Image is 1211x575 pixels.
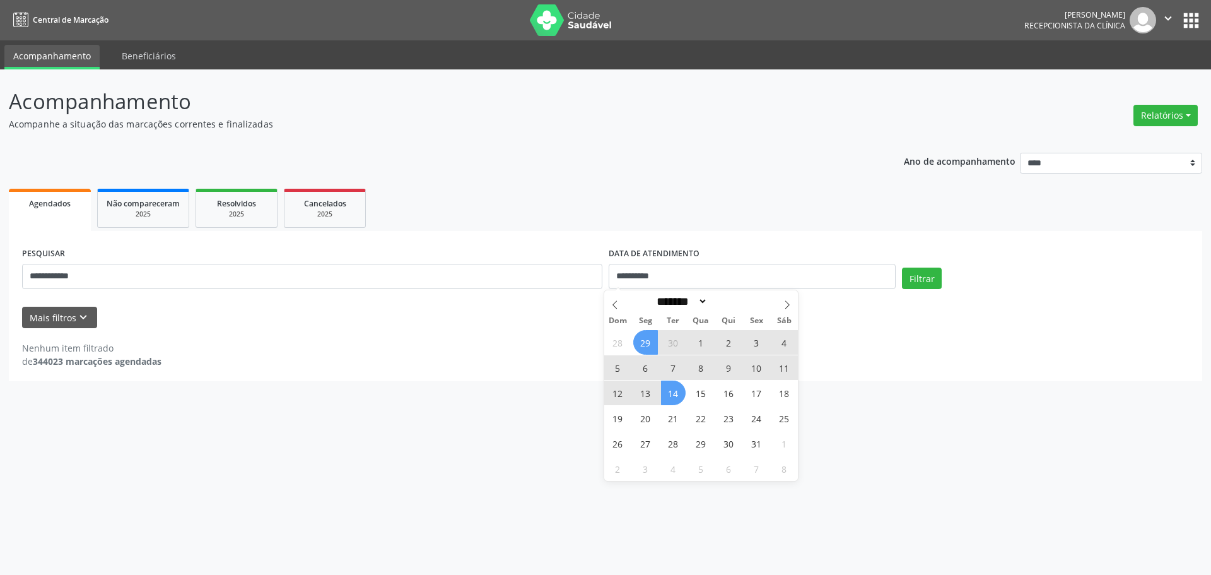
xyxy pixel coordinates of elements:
[772,406,797,430] span: Outubro 25, 2025
[633,330,658,355] span: Setembro 29, 2025
[708,295,749,308] input: Year
[904,153,1015,169] p: Ano de acompanhamento
[605,406,630,430] span: Outubro 19, 2025
[1161,11,1175,25] i: 
[717,456,741,481] span: Novembro 6, 2025
[661,431,686,456] span: Outubro 28, 2025
[772,381,797,405] span: Outubro 18, 2025
[76,311,90,324] i: keyboard_arrow_down
[717,431,741,456] span: Outubro 30, 2025
[22,244,65,264] label: PESQUISAR
[744,355,769,380] span: Outubro 10, 2025
[744,456,769,481] span: Novembro 7, 2025
[742,317,770,325] span: Sex
[661,355,686,380] span: Outubro 7, 2025
[717,355,741,380] span: Outubro 9, 2025
[609,244,699,264] label: DATA DE ATENDIMENTO
[659,317,687,325] span: Ter
[9,86,844,117] p: Acompanhamento
[605,456,630,481] span: Novembro 2, 2025
[633,431,658,456] span: Outubro 27, 2025
[22,355,161,368] div: de
[689,456,713,481] span: Novembro 5, 2025
[4,45,100,69] a: Acompanhamento
[605,330,630,355] span: Setembro 28, 2025
[631,317,659,325] span: Seg
[633,381,658,405] span: Outubro 13, 2025
[29,198,71,209] span: Agendados
[744,431,769,456] span: Outubro 31, 2025
[1130,7,1156,33] img: img
[744,381,769,405] span: Outubro 17, 2025
[304,198,346,209] span: Cancelados
[1024,20,1125,31] span: Recepcionista da clínica
[605,381,630,405] span: Outubro 12, 2025
[689,381,713,405] span: Outubro 15, 2025
[744,406,769,430] span: Outubro 24, 2025
[1156,7,1180,33] button: 
[1180,9,1202,32] button: apps
[717,406,741,430] span: Outubro 23, 2025
[772,431,797,456] span: Novembro 1, 2025
[661,456,686,481] span: Novembro 4, 2025
[633,406,658,430] span: Outubro 20, 2025
[22,341,161,355] div: Nenhum item filtrado
[107,210,180,219] div: 2025
[715,317,742,325] span: Qui
[9,117,844,131] p: Acompanhe a situação das marcações correntes e finalizadas
[717,381,741,405] span: Outubro 16, 2025
[33,15,108,25] span: Central de Marcação
[633,355,658,380] span: Outubro 6, 2025
[770,317,798,325] span: Sáb
[772,330,797,355] span: Outubro 4, 2025
[605,431,630,456] span: Outubro 26, 2025
[772,355,797,380] span: Outubro 11, 2025
[689,355,713,380] span: Outubro 8, 2025
[22,307,97,329] button: Mais filtroskeyboard_arrow_down
[9,9,108,30] a: Central de Marcação
[661,330,686,355] span: Setembro 30, 2025
[689,431,713,456] span: Outubro 29, 2025
[717,330,741,355] span: Outubro 2, 2025
[772,456,797,481] span: Novembro 8, 2025
[633,456,658,481] span: Novembro 3, 2025
[687,317,715,325] span: Qua
[661,381,686,405] span: Outubro 14, 2025
[902,268,942,289] button: Filtrar
[689,406,713,430] span: Outubro 22, 2025
[653,295,708,308] select: Month
[605,355,630,380] span: Outubro 5, 2025
[1024,9,1125,20] div: [PERSON_NAME]
[107,198,180,209] span: Não compareceram
[689,330,713,355] span: Outubro 1, 2025
[1133,105,1198,126] button: Relatórios
[33,355,161,367] strong: 344023 marcações agendadas
[744,330,769,355] span: Outubro 3, 2025
[205,210,268,219] div: 2025
[604,317,632,325] span: Dom
[293,210,356,219] div: 2025
[217,198,256,209] span: Resolvidos
[113,45,185,67] a: Beneficiários
[661,406,686,430] span: Outubro 21, 2025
